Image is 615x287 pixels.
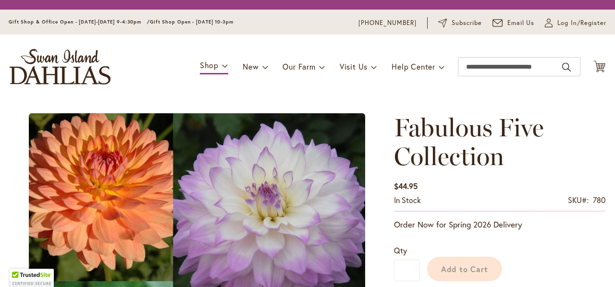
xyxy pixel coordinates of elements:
[10,49,111,84] a: store logo
[507,18,535,28] span: Email Us
[593,195,605,206] div: 780
[568,195,589,205] strong: SKU
[283,61,315,72] span: Our Farm
[545,18,606,28] a: Log In/Register
[358,18,417,28] a: [PHONE_NUMBER]
[200,60,219,70] span: Shop
[394,112,544,171] span: Fabulous Five Collection
[394,181,418,191] span: $44.95
[243,61,258,72] span: New
[394,195,421,205] span: In stock
[150,19,234,25] span: Gift Shop Open - [DATE] 10-3pm
[340,61,368,72] span: Visit Us
[438,18,482,28] a: Subscribe
[492,18,535,28] a: Email Us
[7,253,34,280] iframe: Launch Accessibility Center
[9,19,150,25] span: Gift Shop & Office Open - [DATE]-[DATE] 9-4:30pm /
[562,60,571,75] button: Search
[557,18,606,28] span: Log In/Register
[394,195,421,206] div: Availability
[452,18,482,28] span: Subscribe
[394,219,605,230] p: Order Now for Spring 2026 Delivery
[392,61,435,72] span: Help Center
[394,245,407,255] span: Qty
